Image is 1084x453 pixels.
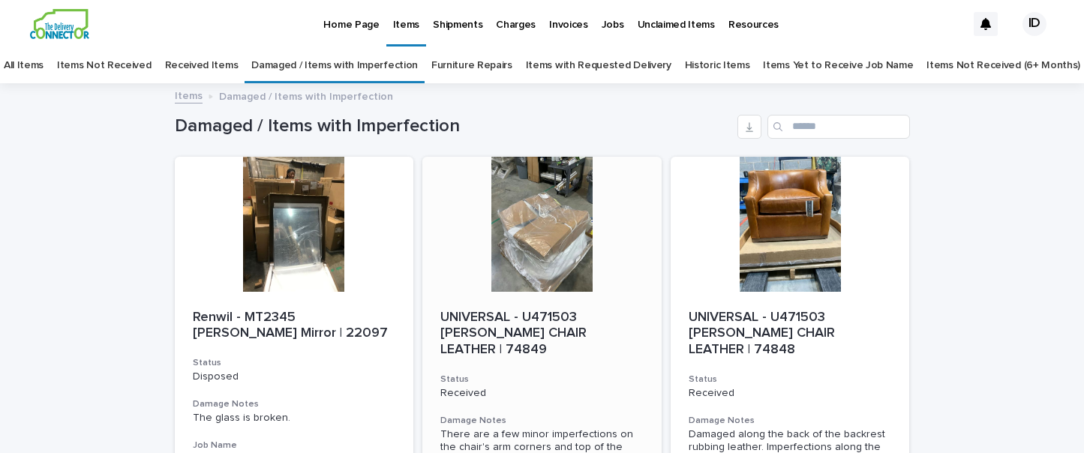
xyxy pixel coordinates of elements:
p: UNIVERSAL - U471503 [PERSON_NAME] CHAIR LEATHER | 74848 [689,310,892,358]
a: Items with Requested Delivery [526,48,671,83]
p: Renwil - MT2345 [PERSON_NAME] Mirror | 22097 [193,310,396,342]
p: UNIVERSAL - U471503 [PERSON_NAME] CHAIR LEATHER | 74849 [440,310,644,358]
p: The glass is broken. [193,412,396,424]
a: Historic Items [685,48,750,83]
h3: Job Name [193,439,396,451]
div: ID [1022,12,1046,36]
a: Items Not Received (6+ Months) [926,48,1080,83]
a: Items Yet to Receive Job Name [763,48,913,83]
a: All Items [4,48,44,83]
p: Received [440,387,644,400]
h3: Status [689,373,892,385]
h3: Status [193,357,396,369]
p: Received [689,387,892,400]
input: Search [767,115,910,139]
a: Damaged / Items with Imperfection [251,48,418,83]
h3: Damage Notes [440,415,644,427]
p: Disposed [193,370,396,383]
h1: Damaged / Items with Imperfection [175,115,731,137]
img: aCWQmA6OSGG0Kwt8cj3c [30,9,89,39]
h3: Status [440,373,644,385]
p: Damaged / Items with Imperfection [219,87,393,103]
h3: Damage Notes [689,415,892,427]
a: Furniture Repairs [431,48,512,83]
a: Items [175,86,203,103]
a: Received Items [165,48,239,83]
a: Items Not Received [57,48,151,83]
h3: Damage Notes [193,398,396,410]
